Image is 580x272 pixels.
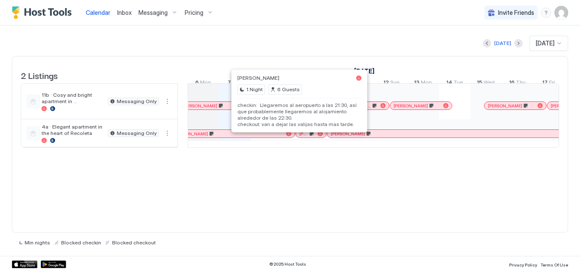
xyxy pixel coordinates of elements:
[549,79,555,88] span: Fri
[162,96,172,107] button: More options
[162,128,172,138] div: menu
[237,75,279,81] span: [PERSON_NAME]
[299,131,308,137] span: [PERSON_NAME]
[498,9,534,17] span: Invite Friends
[541,8,551,18] div: menu
[331,131,365,137] span: [PERSON_NAME]
[493,38,512,48] button: [DATE]
[117,9,132,16] span: Inbox
[12,261,37,268] a: App Store
[61,239,101,246] span: Blocked checkin
[41,261,66,268] a: Google Play Store
[541,260,568,269] a: Terms Of Use
[494,39,511,47] div: [DATE]
[446,79,452,88] span: 14
[383,79,389,88] span: 12
[21,69,58,81] span: 2 Listings
[414,79,420,88] span: 13
[541,262,568,267] span: Terms Of Use
[86,9,110,16] span: Calendar
[444,77,465,90] a: October 14, 2025
[509,260,537,269] a: Privacy Policy
[225,77,244,90] a: October 7, 2025
[352,65,377,77] a: October 1, 2025
[516,79,526,88] span: Thu
[42,92,104,104] span: 11b · Cosy and bright apartment in [GEOGRAPHIC_DATA]
[412,77,434,90] a: October 13, 2025
[138,9,168,17] span: Messaging
[25,239,50,246] span: Min nights
[509,79,515,88] span: 16
[277,86,300,93] span: 6 Guests
[193,77,213,90] a: October 6, 2025
[453,79,463,88] span: Tue
[174,103,217,109] span: July [PERSON_NAME]
[195,79,199,88] span: 6
[381,77,402,90] a: October 12, 2025
[421,79,432,88] span: Mon
[475,77,497,90] a: October 15, 2025
[246,86,263,93] span: 1 Night
[269,261,306,267] span: © 2025 Host Tools
[542,79,548,88] span: 17
[484,79,495,88] span: Wed
[162,96,172,107] div: menu
[228,79,231,88] span: 7
[514,39,523,48] button: Next month
[555,6,568,20] div: User profile
[509,262,537,267] span: Privacy Policy
[237,102,361,127] pre: checkin: Llegaremos al aeropuerto a las 21:30, así que probablemente llegaremos al alojamiento al...
[394,103,428,109] span: [PERSON_NAME]
[536,39,555,47] span: [DATE]
[200,79,211,88] span: Mon
[117,8,132,17] a: Inbox
[162,128,172,138] button: More options
[483,39,491,48] button: Previous month
[86,8,110,17] a: Calendar
[390,79,400,88] span: Sun
[540,77,557,90] a: October 17, 2025
[185,9,203,17] span: Pricing
[488,103,522,109] span: [PERSON_NAME]
[507,77,528,90] a: October 16, 2025
[42,123,104,136] span: 4a · Elegant apartment in the heart of Recoleta
[477,79,482,88] span: 15
[174,131,208,137] span: [PERSON_NAME]
[12,6,76,19] a: Host Tools Logo
[112,239,156,246] span: Blocked checkout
